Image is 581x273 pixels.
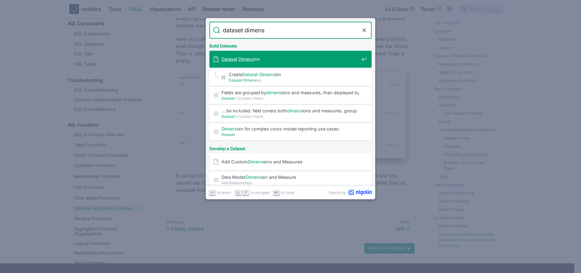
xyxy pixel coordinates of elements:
mark: dimens [266,90,281,95]
div: Develop a Dataset [208,141,373,153]
mark: Dataset [222,132,235,137]
mark: Dimens [246,175,261,180]
a: Dimension for complex cross-model reporting use cases.Dataset [209,123,372,140]
svg: Escape key [274,190,279,195]
span: 's Custom Views [222,114,359,119]
input: Search docs [220,22,361,39]
mark: Dimens [248,159,263,164]
span: to select [217,190,231,195]
mark: Dataset [229,78,242,82]
a: Data Model:Dimension and MeasureAdd Relationships [209,172,372,188]
span: Add Custom ions and Measures [222,159,359,165]
svg: Arrow up [244,190,248,195]
mark: Dataset [242,72,258,77]
mark: Dimens [238,56,254,62]
mark: dimens [287,108,302,113]
mark: Dataset [222,96,235,101]
a: Add CustomDimensions and Measures [209,153,372,170]
span: ion for complex cross-model reporting use cases. [222,126,359,132]
a: Search byAlgolia [328,190,372,195]
span: ion [222,56,359,62]
span: to close [281,190,294,195]
mark: Dataset [222,114,235,119]
span: Create ion​ [229,72,359,77]
svg: Algolia [348,190,372,195]
button: Clear the query [361,27,368,34]
span: Search by [328,190,346,195]
svg: Enter key [210,190,215,195]
a: Fields are grouped bydimensions and measures, then displayed by …Dataset's Custom Views [209,87,372,104]
span: Fields are grouped by ions and measures, then displayed by … [222,90,359,95]
span: 's Custom Views [222,95,359,101]
a: … be included. field covers bothdimensions and measures. group: within …Dataset's Custom Views [209,105,372,122]
mark: Dimens [243,78,256,82]
div: Build Datasets [208,39,373,51]
span: ion [229,77,359,83]
svg: Arrow down [236,190,241,195]
span: … be included. field covers both ions and measures. group: within … [222,108,359,114]
mark: Dataset [222,56,237,62]
span: to navigate [251,190,270,195]
span: Add Relationships [222,180,359,186]
span: Data Model: ion and Measure [222,174,359,180]
mark: Dimens [222,126,237,131]
a: Dataset Dimension [209,51,372,68]
mark: Dimens [259,72,275,77]
a: CreateDataset Dimension​Dataset Dimension [209,69,372,86]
